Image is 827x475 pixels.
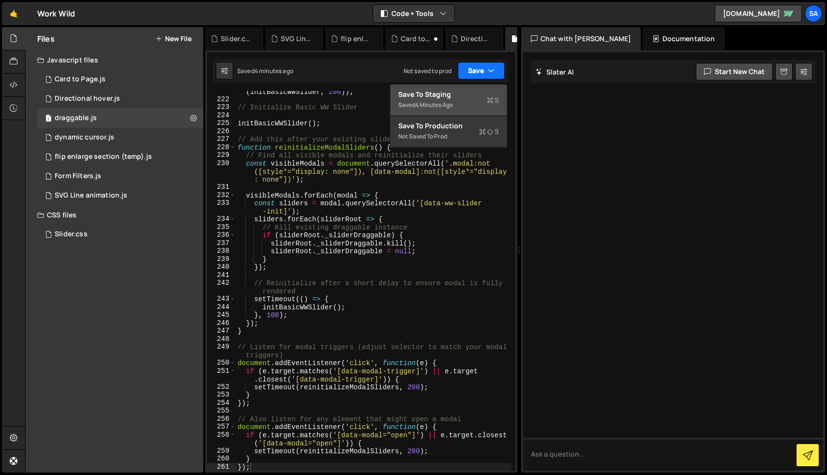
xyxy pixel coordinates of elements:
[521,27,641,50] div: Chat with [PERSON_NAME]
[207,319,236,327] div: 246
[207,199,236,215] div: 233
[37,225,203,244] div: Slider.css
[207,343,236,359] div: 249
[207,455,236,463] div: 260
[207,95,236,104] div: 222
[221,34,252,44] div: Slider.css
[55,133,114,142] div: dynamic cursor.js
[398,99,499,111] div: Saved
[207,391,236,399] div: 253
[696,63,773,80] button: Start new chat
[207,223,236,231] div: 235
[207,407,236,415] div: 255
[281,34,312,44] div: SVG Line animation.js
[207,295,236,303] div: 243
[207,271,236,279] div: 241
[207,423,236,431] div: 257
[461,34,492,44] div: Directional hover.js
[207,303,236,311] div: 244
[55,75,105,84] div: Card to Page.js
[37,167,203,186] div: Form Filters.js
[37,70,203,89] div: Card to Page.js
[207,183,236,191] div: 231
[391,116,507,148] button: Save to ProductionS Not saved to prod
[404,67,452,75] div: Not saved to prod
[26,50,203,70] div: Javascript files
[37,186,203,205] div: SVG Line animation.js
[207,447,236,455] div: 259
[55,114,97,123] div: draggable.js
[37,108,203,128] div: draggable.js
[391,85,507,116] button: Save to StagingS Saved4 minutes ago
[207,383,236,391] div: 252
[37,8,75,19] div: Work Wild
[155,35,192,43] button: New File
[2,2,26,25] a: 🤙
[55,230,88,239] div: Slider.css
[207,239,236,247] div: 237
[458,62,505,79] button: Save
[26,205,203,225] div: CSS files
[55,153,152,161] div: flip enlarge section (temp).js
[37,33,55,44] h2: Files
[487,95,499,105] span: S
[207,151,236,159] div: 229
[207,263,236,271] div: 240
[55,191,127,200] div: SVG Line animation.js
[237,67,293,75] div: Saved
[207,143,236,152] div: 228
[37,89,203,108] div: Directional hover.js
[207,279,236,295] div: 242
[207,327,236,335] div: 247
[37,147,203,167] div: 16508/45391.js
[207,111,236,120] div: 224
[207,103,236,111] div: 223
[341,34,372,44] div: flip enlarge section (temp).js
[398,121,499,131] div: Save to Production
[207,127,236,136] div: 226
[715,5,802,22] a: [DOMAIN_NAME]
[401,34,432,44] div: Card to Page.js
[398,90,499,99] div: Save to Staging
[45,115,51,123] span: 1
[37,128,203,147] div: 16508/45376.js
[207,359,236,367] div: 250
[207,431,236,447] div: 258
[536,67,574,77] h2: Slater AI
[398,131,499,142] div: Not saved to prod
[55,172,101,181] div: Form Filters.js
[207,159,236,184] div: 230
[479,127,499,137] span: S
[415,101,453,109] div: 4 minutes ago
[207,367,236,383] div: 251
[207,247,236,255] div: 238
[207,399,236,407] div: 254
[207,135,236,143] div: 227
[207,191,236,199] div: 232
[207,255,236,263] div: 239
[207,119,236,127] div: 225
[207,335,236,343] div: 248
[207,311,236,319] div: 245
[207,415,236,423] div: 256
[373,5,454,22] button: Code + Tools
[207,463,236,471] div: 261
[805,5,822,22] a: Sa
[255,67,293,75] div: 4 minutes ago
[55,94,120,103] div: Directional hover.js
[207,231,236,239] div: 236
[207,215,236,223] div: 234
[643,27,724,50] div: Documentation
